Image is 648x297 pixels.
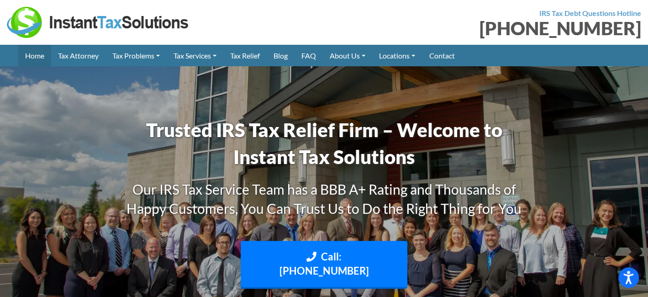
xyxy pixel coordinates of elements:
a: Home [18,45,51,66]
strong: IRS Tax Debt Questions Hotline [539,9,641,17]
h3: Our IRS Tax Service Team has a BBB A+ Rating and Thousands of Happy Customers, You Can Trust Us t... [114,180,534,218]
a: About Us [323,45,372,66]
a: Tax Services [167,45,223,66]
a: Instant Tax Solutions Logo [7,17,190,26]
h1: Trusted IRS Tax Relief Firm – Welcome to Instant Tax Solutions [114,117,534,170]
img: Instant Tax Solutions Logo [7,7,190,38]
a: Blog [267,45,295,66]
a: Call: [PHONE_NUMBER] [241,241,408,289]
a: Tax Relief [223,45,267,66]
a: Tax Attorney [51,45,105,66]
a: Tax Problems [105,45,167,66]
a: Locations [372,45,422,66]
a: FAQ [295,45,323,66]
div: [PHONE_NUMBER] [331,19,642,37]
a: Contact [422,45,461,66]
